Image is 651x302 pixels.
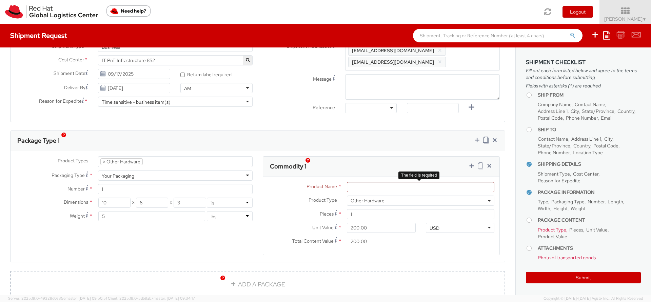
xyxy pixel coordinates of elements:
[538,93,641,98] h4: Ship From
[573,171,598,177] span: Cost Center
[313,104,335,110] span: Reference
[538,136,568,142] span: Contact Name
[551,199,585,205] span: Packaging Type
[538,162,641,167] h4: Shipping Details
[604,136,612,142] span: City
[573,149,603,156] span: Location Type
[538,234,567,240] span: Product Value
[100,158,143,165] li: Other Hardware
[10,32,67,39] h4: Shipment Request
[309,197,337,203] span: Product Type
[180,73,185,77] input: Return label required
[604,16,647,22] span: [PERSON_NAME]
[571,205,586,212] span: Weight
[538,115,563,121] span: Postal Code
[563,6,593,18] button: Logout
[10,271,505,298] a: ADD A PACKAGE
[347,196,494,206] span: Other Hardware
[98,55,253,65] span: IT PnT Infrastructure 852
[65,296,107,301] span: master, [DATE] 09:50:51
[538,178,580,184] span: Reason for Expedite
[270,163,307,170] h3: Commodity 1
[430,225,439,231] div: USD
[538,143,570,149] span: State/Province
[58,158,88,164] span: Product Types
[601,115,612,121] span: Email
[538,101,572,107] span: Company Name
[352,47,434,54] span: [EMAIL_ADDRESS][DOMAIN_NAME]
[292,238,334,244] span: Total Content Value
[538,108,568,114] span: Address Line 1
[102,99,171,105] div: Time sensitive - business item(s)
[553,205,568,212] span: Height
[103,159,105,165] span: ×
[593,143,618,149] span: Postal Code
[64,84,85,91] span: Deliver By
[573,143,590,149] span: Country
[438,58,442,66] button: ×
[538,190,641,195] h4: Package Information
[351,198,491,204] span: Other Hardware
[320,211,334,217] span: Pieces
[586,227,608,233] span: Unit Value
[413,29,583,42] input: Shipment, Tracking or Reference Number (at least 4 chars)
[526,59,641,65] h3: Shipment Checklist
[102,57,249,63] span: IT PnT Infrastructure 852
[102,173,134,179] div: Your Packaging
[526,272,641,283] button: Submit
[538,227,566,233] span: Product Type
[313,76,332,82] span: Message
[643,17,647,22] span: ▼
[39,98,82,105] span: Reason for Expedite
[17,137,60,144] h3: Package Type 1
[617,108,634,114] span: Country
[8,296,107,301] span: Server: 2025.19.0-49328d0a35e
[64,199,88,205] span: Dimensions
[538,218,641,223] h4: Package Content
[566,115,598,121] span: Phone Number
[58,56,84,64] span: Cost Center
[54,70,85,77] span: Shipment Date
[538,255,596,261] span: Photo of transported goods
[136,198,168,208] input: Width
[438,46,442,55] button: ×
[398,172,439,179] div: The field is required
[588,199,605,205] span: Number
[184,85,191,92] div: AM
[70,213,85,219] span: Weight
[538,149,570,156] span: Phone Number
[538,205,550,212] span: Width
[180,70,233,78] label: Return label required
[106,5,151,17] button: Need help?
[312,224,334,230] span: Unit Value
[571,108,579,114] span: City
[575,101,605,107] span: Contact Name
[571,136,601,142] span: Address Line 1
[538,127,641,132] h4: Ship To
[5,5,98,19] img: rh-logistics-00dfa346123c4ec078e1.svg
[526,82,641,89] span: Fields with asterisks (*) are required
[131,198,136,208] span: X
[174,198,206,208] input: Height
[526,67,641,81] span: Fill out each form listed below and agree to the terms and conditions before submitting
[168,198,174,208] span: X
[98,198,131,208] input: Length
[582,108,614,114] span: State/Province
[538,199,548,205] span: Type
[307,183,337,189] span: Product Name
[544,296,643,301] span: Copyright © [DATE]-[DATE] Agistix Inc., All Rights Reserved
[154,296,195,301] span: master, [DATE] 09:34:17
[108,296,195,301] span: Client: 2025.18.0-5db8ab7
[538,246,641,251] h4: Attachments
[569,227,583,233] span: Pieces
[538,171,570,177] span: Shipment Type
[352,59,434,65] span: [EMAIL_ADDRESS][DOMAIN_NAME]
[608,199,623,205] span: Length
[67,186,85,192] span: Number
[52,172,85,178] span: Packaging Type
